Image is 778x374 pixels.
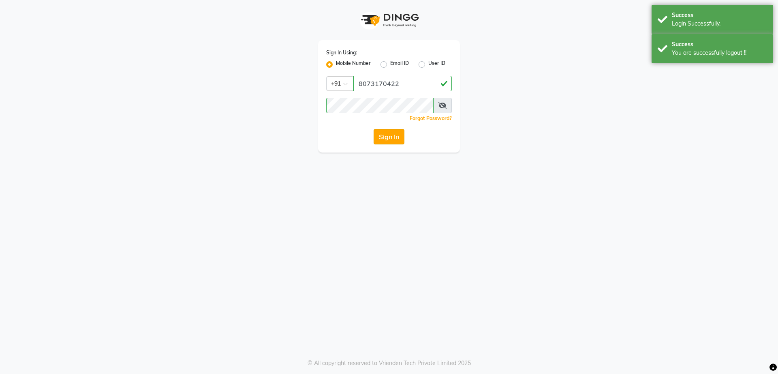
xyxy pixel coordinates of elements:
label: User ID [428,60,445,69]
a: Forgot Password? [410,115,452,121]
div: Success [672,40,767,49]
button: Sign In [374,129,404,144]
input: Username [353,76,452,91]
div: Login Successfully. [672,19,767,28]
label: Mobile Number [336,60,371,69]
label: Email ID [390,60,409,69]
div: You are successfully logout !! [672,49,767,57]
div: Success [672,11,767,19]
img: logo1.svg [357,8,421,32]
label: Sign In Using: [326,49,357,56]
input: Username [326,98,434,113]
